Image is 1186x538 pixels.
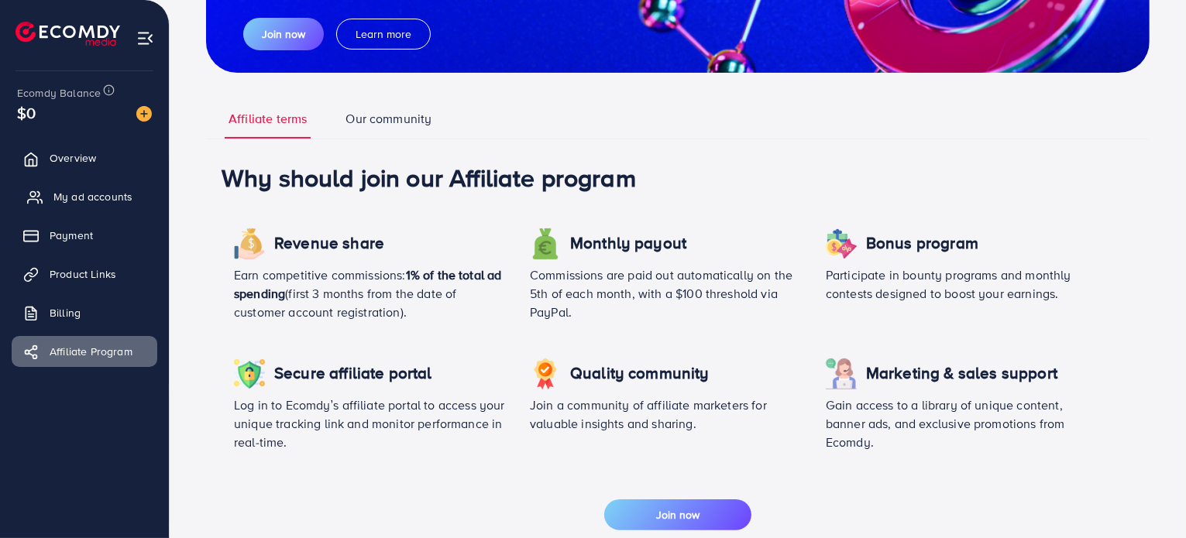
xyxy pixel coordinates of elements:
img: icon revenue share [234,228,265,259]
span: Ecomdy Balance [17,85,101,101]
a: Affiliate Program [12,336,157,367]
h4: Revenue share [274,234,384,253]
span: Overview [50,150,96,166]
a: Our community [342,110,435,139]
p: Participate in bounty programs and monthly contests designed to boost your earnings. [826,266,1097,303]
p: Log in to Ecomdy’s affiliate portal to access your unique tracking link and monitor performance i... [234,396,505,451]
a: Billing [12,297,157,328]
a: Product Links [12,259,157,290]
h4: Marketing & sales support [866,364,1057,383]
a: Payment [12,220,157,251]
p: Commissions are paid out automatically on the 5th of each month, with a $100 threshold via PayPal. [530,266,801,321]
h4: Monthly payout [570,234,686,253]
img: icon revenue share [530,228,561,259]
iframe: Chat [1120,468,1174,526]
span: Payment [50,228,93,243]
img: icon revenue share [530,358,561,389]
span: Affiliate Program [50,344,132,359]
span: 1% of the total ad spending [234,266,502,302]
h4: Bonus program [866,234,978,253]
span: Billing [50,305,81,320]
h4: Quality community [570,364,710,383]
a: My ad accounts [12,181,157,212]
span: My ad accounts [53,189,132,204]
a: Affiliate terms [225,110,311,139]
button: Join now [243,18,324,50]
button: Join now [604,499,751,530]
p: Join a community of affiliate marketers for valuable insights and sharing. [530,396,801,433]
img: icon revenue share [826,358,857,389]
a: Overview [12,142,157,173]
p: Gain access to a library of unique content, banner ads, and exclusive promotions from Ecomdy. [826,396,1097,451]
h4: Secure affiliate portal [274,364,432,383]
h1: Why should join our Affiliate program [222,163,1134,192]
img: icon revenue share [826,228,857,259]
button: Learn more [336,19,431,50]
img: logo [15,22,120,46]
span: Join now [656,507,700,523]
p: Earn competitive commissions: (first 3 months from the date of customer account registration). [234,266,505,321]
span: $0 [17,101,36,124]
img: image [136,106,152,122]
span: Join now [262,26,305,42]
img: icon revenue share [234,358,265,389]
span: Product Links [50,266,116,282]
img: menu [136,29,154,47]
